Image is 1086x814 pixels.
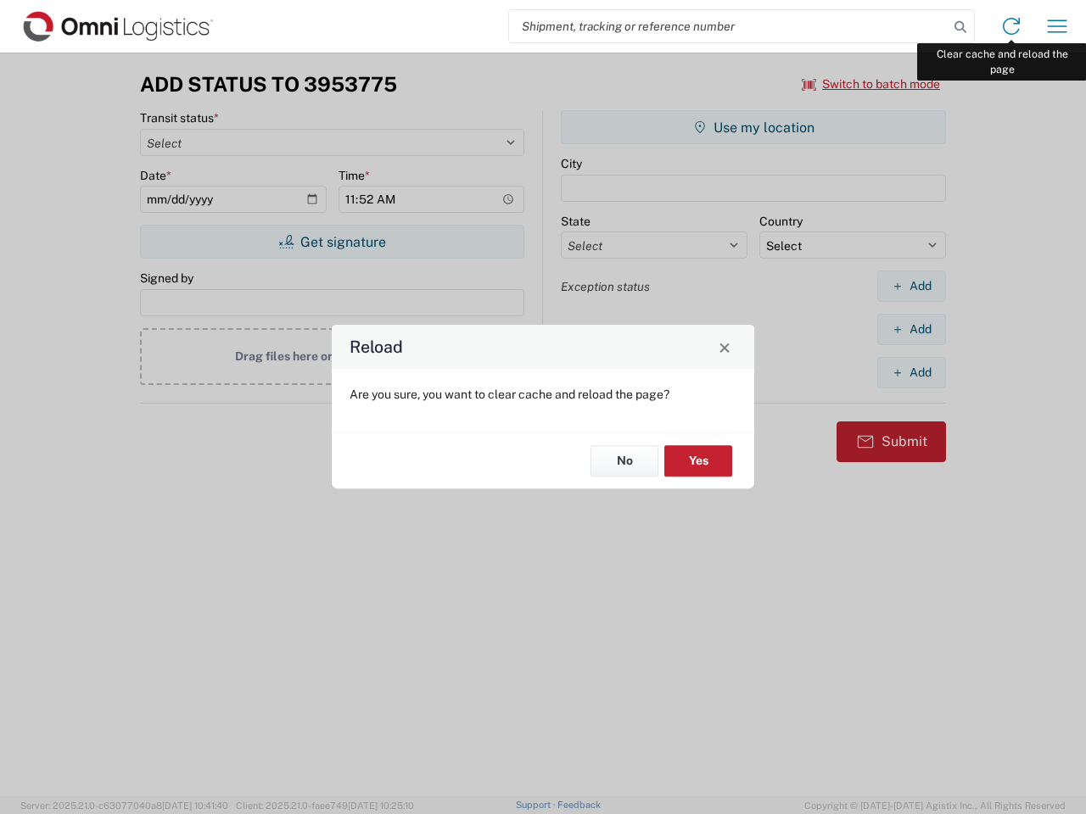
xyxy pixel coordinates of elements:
input: Shipment, tracking or reference number [509,10,949,42]
button: Yes [664,445,732,477]
p: Are you sure, you want to clear cache and reload the page? [350,387,736,402]
button: No [591,445,658,477]
h4: Reload [350,335,403,360]
button: Close [713,335,736,359]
